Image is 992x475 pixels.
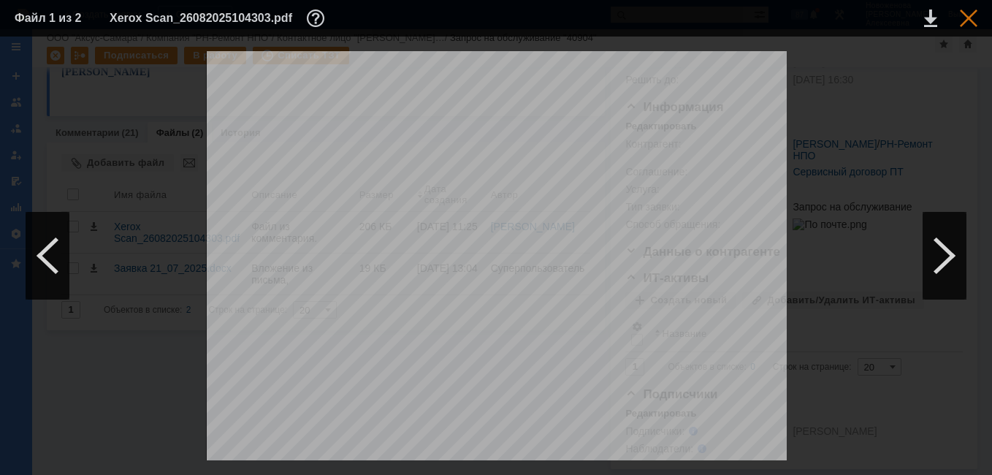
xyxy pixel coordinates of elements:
[307,9,329,27] div: Дополнительная информация о файле (F11)
[26,212,69,300] div: Предыдущий файл
[15,12,88,24] div: Файл 1 из 2
[923,212,966,300] div: Следующий файл
[924,9,937,27] div: Скачать файл
[110,9,329,27] div: Xerox Scan_26082025104303.pdf
[960,9,977,27] div: Закрыть окно (Esc)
